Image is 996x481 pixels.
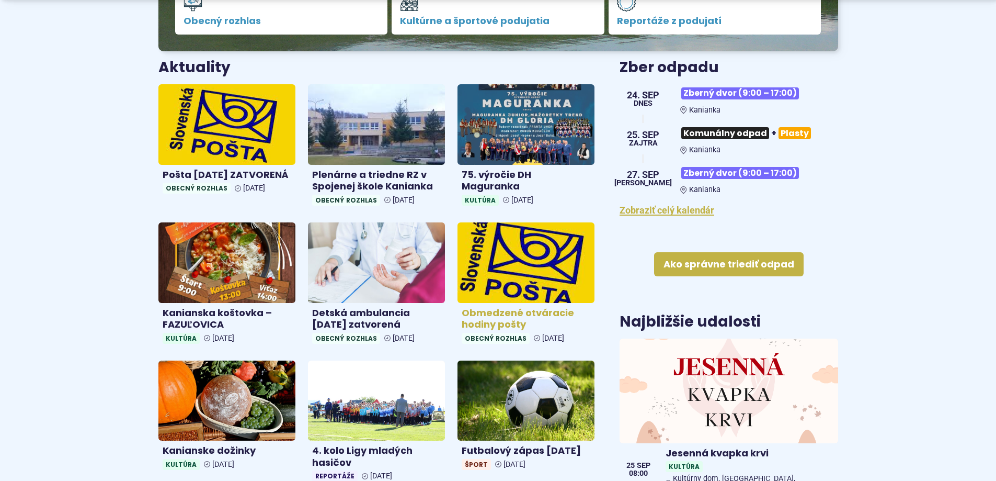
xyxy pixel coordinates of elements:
[681,127,769,139] span: Komunálny odpad
[779,127,811,139] span: Plasty
[627,91,659,100] span: 24. sep
[457,222,594,348] a: Obmedzené otváracie hodiny pošty Obecný rozhlas [DATE]
[627,100,659,107] span: Dnes
[620,123,838,154] a: Komunálny odpad+Plasty Kanianka 25. sep Zajtra
[243,184,265,193] span: [DATE]
[617,16,813,26] span: Reportáže z podujatí
[681,87,799,99] span: Zberný dvor (9:00 – 17:00)
[212,334,234,343] span: [DATE]
[163,445,291,457] h4: Kanianske dožinky
[312,307,441,331] h4: Detská ambulancia [DATE] zatvorená
[158,222,295,348] a: Kanianska koštovka – FAZUĽOVICA Kultúra [DATE]
[158,84,295,198] a: Pošta [DATE] ZATVORENÁ Obecný rozhlas [DATE]
[462,307,590,331] h4: Obmedzené otváracie hodiny pošty
[689,146,720,154] span: Kanianka
[462,195,499,206] span: Kultúra
[457,84,594,210] a: 75. výročie DH Maguranka Kultúra [DATE]
[620,314,761,330] h3: Najbližšie udalosti
[614,180,672,187] span: [PERSON_NAME]
[503,460,525,469] span: [DATE]
[158,60,231,76] h3: Aktuality
[689,106,720,115] span: Kanianka
[462,445,590,457] h4: Futbalový zápas [DATE]
[614,170,672,180] span: 27. sep
[184,16,380,26] span: Obecný rozhlas
[308,84,445,210] a: Plenárne a triedne RZ v Spojenej škole Kanianka Obecný rozhlas [DATE]
[312,445,441,468] h4: 4. kolo Ligy mladých hasičov
[212,460,234,469] span: [DATE]
[666,448,833,460] h4: Jesenná kvapka krvi
[627,140,659,147] span: Zajtra
[457,361,594,474] a: Futbalový zápas [DATE] Šport [DATE]
[542,334,564,343] span: [DATE]
[312,333,380,344] span: Obecný rozhlas
[462,169,590,193] h4: 75. výročie DH Maguranka
[511,196,533,205] span: [DATE]
[654,252,804,276] a: Ako správne triediť odpad
[626,470,650,477] span: 08:00
[626,462,635,469] span: 25
[627,130,659,140] span: 25. sep
[163,183,231,194] span: Obecný rozhlas
[308,222,445,348] a: Detská ambulancia [DATE] zatvorená Obecný rozhlas [DATE]
[312,169,441,193] h4: Plenárne a triedne RZ v Spojenej škole Kanianka
[680,123,838,143] h3: +
[393,334,415,343] span: [DATE]
[620,205,714,216] a: Zobraziť celý kalendár
[158,361,295,474] a: Kanianske dožinky Kultúra [DATE]
[462,333,530,344] span: Obecný rozhlas
[620,163,838,194] a: Zberný dvor (9:00 – 17:00) Kanianka 27. sep [PERSON_NAME]
[370,472,392,480] span: [DATE]
[620,60,838,76] h3: Zber odpadu
[462,459,491,470] span: Šport
[620,83,838,115] a: Zberný dvor (9:00 – 17:00) Kanianka 24. sep Dnes
[163,307,291,331] h4: Kanianska koštovka – FAZUĽOVICA
[163,459,200,470] span: Kultúra
[637,462,650,469] span: sep
[666,461,703,472] span: Kultúra
[681,167,799,179] span: Zberný dvor (9:00 – 17:00)
[163,169,291,181] h4: Pošta [DATE] ZATVORENÁ
[400,16,596,26] span: Kultúrne a športové podujatia
[312,195,380,206] span: Obecný rozhlas
[689,185,720,194] span: Kanianka
[393,196,415,205] span: [DATE]
[163,333,200,344] span: Kultúra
